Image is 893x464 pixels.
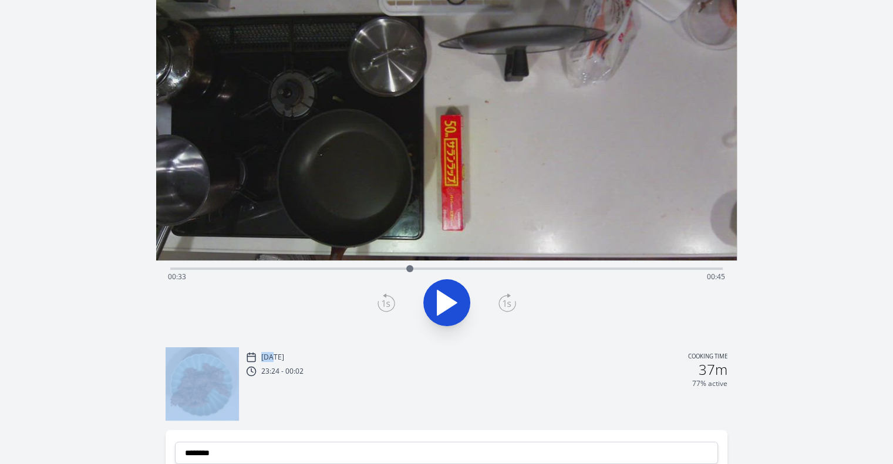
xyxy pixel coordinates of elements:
[261,367,304,376] p: 23:24 - 00:02
[168,272,186,282] span: 00:33
[707,272,725,282] span: 00:45
[699,363,727,377] h2: 37m
[688,352,727,363] p: Cooking time
[692,379,727,388] p: 77% active
[261,353,284,362] p: [DATE]
[166,347,239,421] img: 250911142542_thumb.jpeg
